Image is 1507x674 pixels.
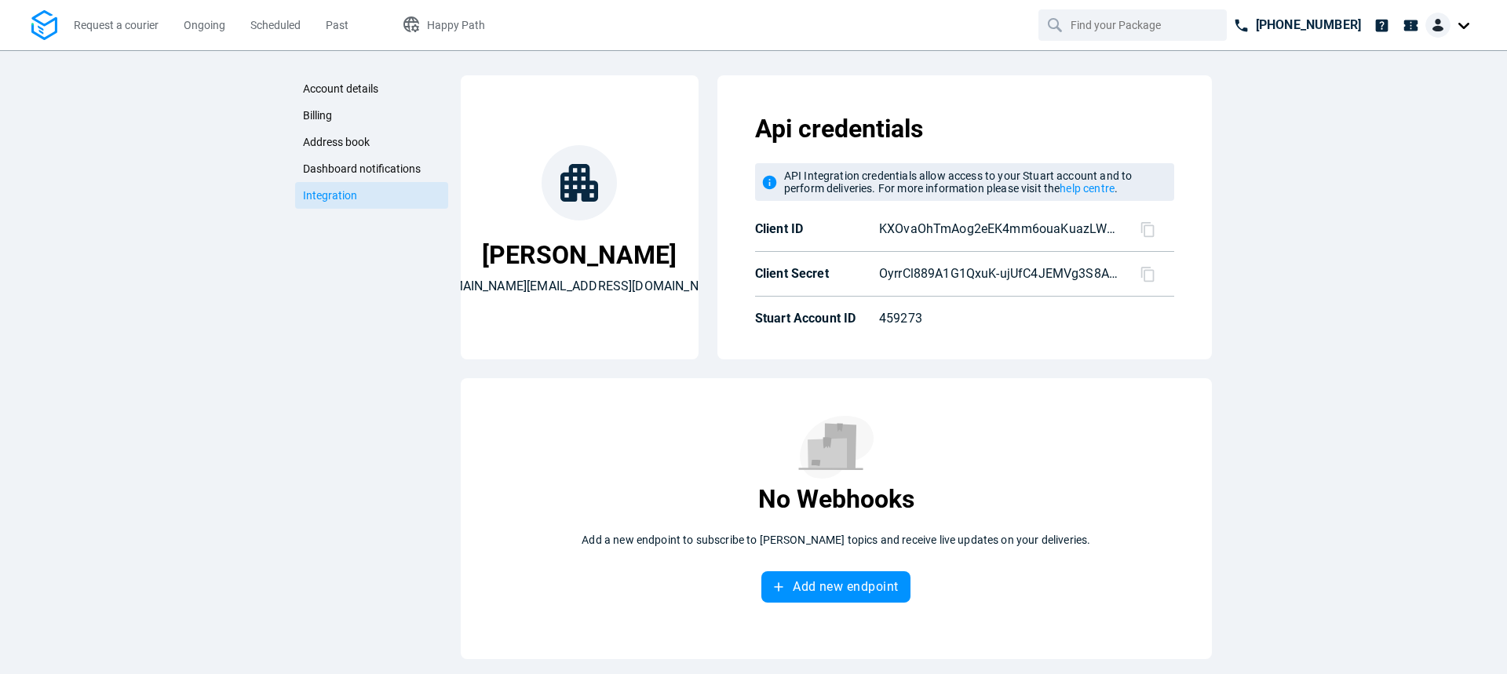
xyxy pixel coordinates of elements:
p: Client Secret [755,266,873,282]
span: API Integration credentials allow access to your Stuart account and to perform deliveries. For mo... [784,169,1133,195]
span: Account details [303,82,378,95]
input: Find your Package [1071,10,1198,40]
span: Integration [303,189,357,202]
span: Address book [303,136,370,148]
span: Scheduled [250,19,301,31]
a: Dashboard notifications [295,155,448,182]
span: Billing [303,109,332,122]
p: Client ID [755,221,873,237]
p: No Webhooks [758,483,914,515]
a: help centre [1060,182,1115,195]
span: Add new endpoint [793,581,898,593]
img: Logo [31,10,57,41]
a: Account details [295,75,448,102]
button: Add new endpoint [761,571,910,603]
p: Stuart Account ID [755,311,873,326]
a: Billing [295,102,448,129]
span: Ongoing [184,19,225,31]
a: Address book [295,129,448,155]
span: Happy Path [427,19,485,31]
p: [DOMAIN_NAME][EMAIL_ADDRESS][DOMAIN_NAME] [431,277,728,296]
p: Add a new endpoint to subscribe to [PERSON_NAME] topics and receive live updates on your deliveries. [582,534,1090,546]
p: 459273 [879,309,1104,328]
p: OyrrCl889A1G1QxuK-ujUfC4JEMVg3S8A4dimOIb9-8 [879,264,1121,283]
a: [PHONE_NUMBER] [1227,9,1367,41]
p: KXOvaOhTmAog2eEK4mm6ouaKuazLWzkNRefjsyJJlrU [879,220,1121,239]
span: Request a courier [74,19,159,31]
span: Past [326,19,348,31]
p: [PHONE_NUMBER] [1256,16,1361,35]
img: Client [1425,13,1450,38]
a: Integration [295,182,448,209]
span: Dashboard notifications [303,162,421,175]
img: No results found [798,416,874,479]
p: [PERSON_NAME] [482,239,677,271]
p: Api credentials [755,113,1174,144]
